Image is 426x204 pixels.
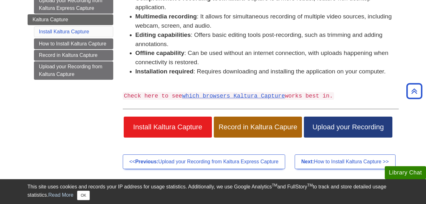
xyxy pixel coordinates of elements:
[135,68,193,75] strong: Installation required
[33,17,68,22] span: Kaltura Capture
[272,183,277,187] sup: TM
[182,93,285,99] a: which browsers Kaltura Capture
[123,92,334,100] code: Check here to see works best in.
[128,123,207,131] span: Install Kaltura Capture
[77,191,89,200] button: Close
[307,183,313,187] sup: TM
[304,117,392,138] a: Upload your Recording
[301,159,314,164] strong: Next:
[219,123,297,131] span: Record in Kaltura Capure
[135,159,158,164] strong: Previous:
[135,67,399,76] li: : Requires downloading and installing the application on your computer.
[135,31,191,38] strong: Editing capabilities
[28,183,399,200] div: This site uses cookies and records your IP address for usage statistics. Additionally, we use Goo...
[124,117,212,138] a: Install Kaltura Capture
[214,117,302,138] a: Record in Kaltura Capure
[385,166,426,179] button: Library Chat
[34,61,113,80] a: Upload your Recording from Kaltura Capture
[135,31,399,49] li: : Offers basic editing tools post-recording, such as trimming and adding annotations.
[309,123,387,131] span: Upload your Recording
[404,87,424,95] a: Back to Top
[34,38,113,49] a: How to Install Kaltura Capture
[123,154,285,169] a: <<Previous:Upload your Recording from Kaltura Express Capture
[48,192,73,198] a: Read More
[135,49,399,67] li: : Can be used without an internet connection, with uploads happening when connectivity is restored.
[34,50,113,61] a: Record in Kaltura Capture
[295,154,396,169] a: Next:How to Install Kaltura Capture >>
[135,12,399,31] li: : It allows for simultaneous recording of multiple video sources, including webcam, screen, and a...
[135,50,185,56] strong: Offline capability
[28,14,113,25] a: Kaltura Capture
[135,13,197,20] strong: Multimedia recording
[39,29,89,34] a: Install Kaltura Capture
